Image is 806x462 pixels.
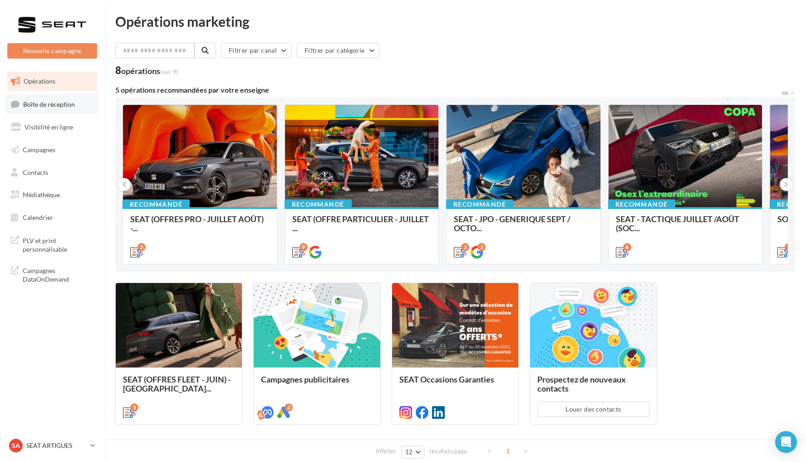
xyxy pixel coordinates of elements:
a: PLV et print personnalisable [5,231,99,258]
a: Boîte de réception [5,94,99,114]
div: Opérations marketing [115,15,795,28]
span: SEAT (OFFRE PARTICULIER - JUILLET ... [292,214,429,233]
span: 1 [501,444,515,458]
div: 3 [785,243,793,251]
p: SEAT ARTIGUES [26,441,87,450]
button: Louer des contacts [537,402,649,417]
span: SEAT - TACTIQUE JUILLET /AOÛT (SOC... [616,214,739,233]
span: PLV et print personnalisable [23,234,93,254]
a: Calendrier [5,208,99,227]
span: SEAT - JPO - GENERIQUE SEPT / OCTO... [454,214,570,233]
span: Campagnes DataOnDemand [23,264,93,284]
span: Opérations [24,77,55,85]
div: 8 [115,65,178,75]
span: (sur 9) [160,68,178,75]
span: Visibilité en ligne [25,123,73,131]
a: SA SEAT ARTIGUES [7,437,97,454]
a: Opérations [5,72,99,91]
span: SA [12,441,20,450]
span: Campagnes [23,146,55,154]
div: 5 [138,243,146,251]
span: Campagnes publicitaires [261,374,349,384]
div: Recommandé [285,199,352,209]
div: Recommandé [608,199,675,209]
a: Visibilité en ligne [5,118,99,137]
span: SEAT (OFFRES PRO - JUILLET AOÛT) -... [130,214,264,233]
div: 9 [300,243,308,251]
button: Filtrer par canal [221,43,292,58]
span: SEAT Occasions Garanties [399,374,494,384]
span: SEAT (OFFRES FLEET - JUIN) - [GEOGRAPHIC_DATA]... [123,374,231,393]
a: Médiathèque [5,185,99,204]
div: 2 [461,243,469,251]
div: Open Intercom Messenger [775,431,797,453]
div: opérations [121,67,178,75]
div: 5 [130,403,138,412]
a: Campagnes [5,140,99,159]
div: 6 [623,243,631,251]
div: Recommandé [123,199,190,209]
div: 2 [477,243,486,251]
div: Recommandé [446,199,513,209]
button: Nouvelle campagne [7,43,97,59]
div: 2 [285,403,293,412]
span: 12 [405,448,413,456]
span: Boîte de réception [23,100,75,108]
button: 12 [401,446,424,458]
span: Afficher [376,447,396,456]
span: Médiathèque [23,191,60,199]
a: Campagnes DataOnDemand [5,261,99,288]
span: résultats/page [429,447,467,456]
span: Contacts [23,168,48,176]
div: 5 opérations recommandées par votre enseigne [115,86,781,94]
span: Prospectez de nouveaux contacts [537,374,626,393]
button: Filtrer par catégorie [297,43,379,58]
a: Contacts [5,163,99,182]
span: Calendrier [23,214,53,221]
